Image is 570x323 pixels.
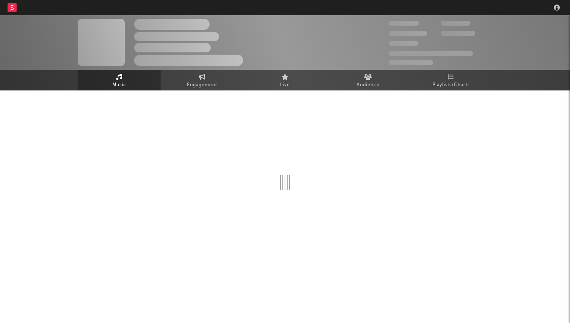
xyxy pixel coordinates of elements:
span: 100,000 [389,41,418,46]
a: Audience [326,70,409,90]
span: 50,000,000 Monthly Listeners [389,51,473,56]
span: Music [112,81,126,90]
a: Music [78,70,161,90]
a: Engagement [161,70,244,90]
span: Engagement [187,81,217,90]
span: Jump Score: 85.0 [389,60,433,65]
span: 1,000,000 [441,31,475,36]
span: 300,000 [389,21,419,26]
span: Live [280,81,290,90]
span: Audience [357,81,380,90]
a: Live [244,70,326,90]
span: Playlists/Charts [432,81,470,90]
a: Playlists/Charts [409,70,492,90]
span: 50,000,000 [389,31,427,36]
span: 100,000 [441,21,470,26]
